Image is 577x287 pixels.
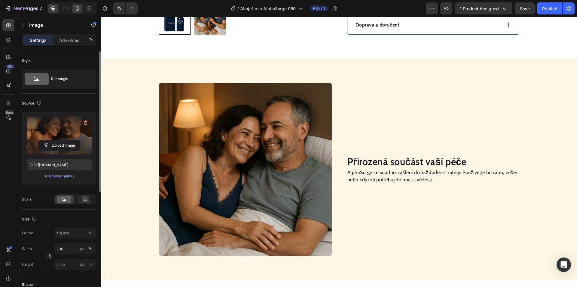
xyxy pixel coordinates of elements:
div: Beta [5,110,14,115]
button: 1 product assigned [455,2,512,14]
span: Save [520,6,530,11]
label: Height [22,262,33,267]
iframe: Design area [101,17,577,287]
img: gempages_577859922692145938-46ab225c-2f0b-461d-8dd8-f7efb771fd01.png [58,66,230,239]
p: Image [29,21,80,29]
p: AlphaSurge se snadno začlení do každodenní rutiny. Používejte ho ráno, večer nebo kdykoli potřebu... [246,152,418,167]
button: Publish [537,2,562,14]
button: % [78,245,86,252]
label: Width [22,246,32,251]
div: Open Intercom Messenger [557,257,571,272]
div: Scale [22,197,32,202]
span: or [44,173,47,180]
button: Browse gallery [49,173,75,179]
button: 7 [2,2,45,14]
div: Publish [542,5,557,12]
span: Draft [316,6,325,11]
div: Undo/Redo [113,2,138,14]
div: px [80,262,84,267]
p: 7 [39,5,42,12]
p: Advanced [59,37,80,43]
button: px [87,245,94,252]
input: https://example.com/image.jpg [27,159,92,170]
span: / [237,5,239,12]
div: Rectangle [51,72,88,86]
p: Settings [30,37,47,43]
span: Square [57,230,69,236]
button: px [87,261,94,268]
div: Source [22,99,43,108]
button: % [78,261,86,268]
input: px% [54,243,96,254]
span: 1 product assigned [460,5,499,12]
div: % [89,246,92,251]
div: 450 [6,64,14,69]
span: Ahoj Krása AlphaSurge 050 [240,5,296,12]
label: Frame [22,230,33,236]
button: Save [515,2,535,14]
h2: Přirozená součást vaší péče [246,138,418,152]
div: px [80,246,84,251]
button: Square [54,228,96,239]
div: Size [22,215,38,223]
button: Upload Image [38,140,80,151]
div: Style [22,58,31,64]
div: % [89,262,92,267]
input: px% [54,259,96,270]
